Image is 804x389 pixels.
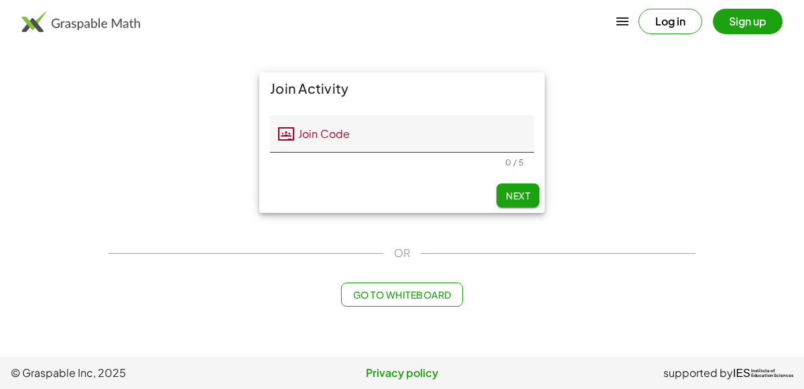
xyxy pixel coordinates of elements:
[341,283,462,307] button: Go to Whiteboard
[733,367,750,380] span: IES
[751,369,793,378] span: Institute of Education Sciences
[496,183,539,208] button: Next
[639,9,702,34] button: Log in
[733,365,793,381] a: IESInstitute ofEducation Sciences
[352,289,451,301] span: Go to Whiteboard
[271,365,532,381] a: Privacy policy
[713,9,783,34] button: Sign up
[505,157,523,167] div: 0 / 5
[506,189,530,202] span: Next
[394,245,410,261] span: OR
[11,365,271,381] span: © Graspable Inc, 2025
[663,365,733,381] span: supported by
[259,72,545,104] div: Join Activity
